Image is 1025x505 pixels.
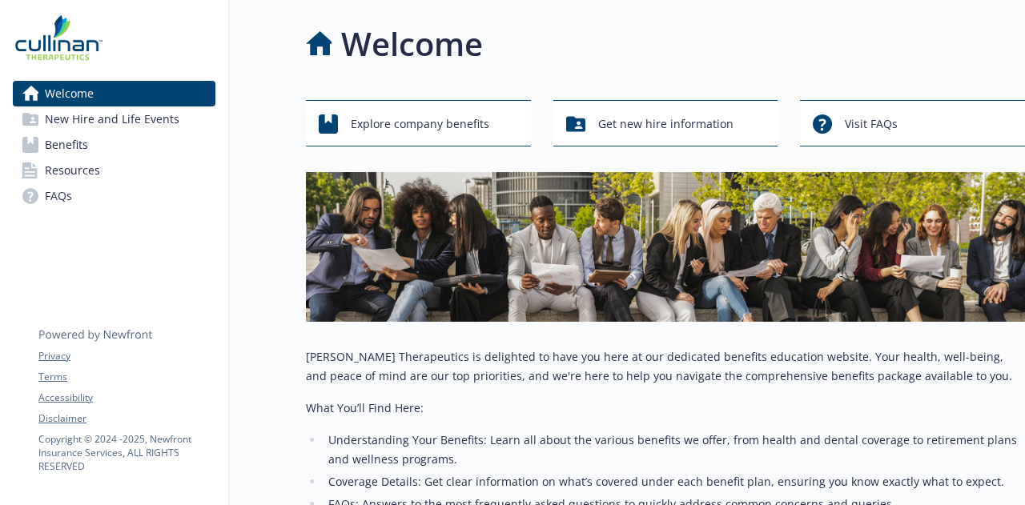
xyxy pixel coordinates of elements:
li: Coverage Details: Get clear information on what’s covered under each benefit plan, ensuring you k... [324,472,1025,491]
img: overview page banner [306,172,1025,322]
a: FAQs [13,183,215,209]
a: Benefits [13,132,215,158]
span: Visit FAQs [845,109,898,139]
span: Benefits [45,132,88,158]
li: Understanding Your Benefits: Learn all about the various benefits we offer, from health and denta... [324,431,1025,469]
a: Accessibility [38,391,215,405]
a: New Hire and Life Events [13,106,215,132]
h1: Welcome [341,20,483,68]
button: Visit FAQs [800,100,1025,146]
a: Terms [38,370,215,384]
a: Disclaimer [38,411,215,426]
a: Privacy [38,349,215,363]
p: What You’ll Find Here: [306,399,1025,418]
span: FAQs [45,183,72,209]
p: Copyright © 2024 - 2025 , Newfront Insurance Services, ALL RIGHTS RESERVED [38,432,215,473]
span: New Hire and Life Events [45,106,179,132]
a: Welcome [13,81,215,106]
a: Resources [13,158,215,183]
button: Get new hire information [553,100,778,146]
span: Welcome [45,81,94,106]
span: Resources [45,158,100,183]
span: Explore company benefits [351,109,489,139]
p: [PERSON_NAME] Therapeutics is delighted to have you here at our dedicated benefits education webs... [306,347,1025,386]
button: Explore company benefits [306,100,531,146]
span: Get new hire information [598,109,734,139]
